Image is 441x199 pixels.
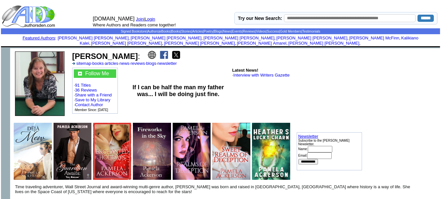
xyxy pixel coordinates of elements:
[78,72,82,76] img: gc.jpg
[147,30,158,33] a: Authors
[172,51,180,59] img: x.png
[204,30,213,33] a: Poetry
[236,42,237,45] font: i
[15,51,65,116] img: 25591.jpg
[136,17,144,21] a: Join
[267,30,279,33] a: Success
[72,52,138,61] b: [PERSON_NAME]
[75,97,110,102] a: Save to My Library
[75,108,108,112] font: Member Since: [DATE]
[298,147,332,157] font: Name: Email:
[349,36,399,40] a: [PERSON_NAME] McFinn
[211,151,212,151] img: shim.gif
[105,61,118,66] a: articles
[92,61,104,66] a: books
[93,22,176,27] font: Where Authors and Readers come together!
[15,184,410,194] span: Time traveling adventurer, Wall Street Journal and award-winning multi-genre author, [PERSON_NAME...
[232,73,290,78] font: ·
[121,30,320,33] span: | | | | | | | | | | | | | |
[14,123,52,180] img: 80494.jpg
[148,51,156,59] img: website.png
[276,36,347,40] a: [PERSON_NAME] [PERSON_NAME]
[163,42,164,45] font: i
[54,123,92,180] img: 80481.jpg
[90,42,91,45] font: i
[75,88,97,92] a: 36 Reviews
[133,84,224,97] b: If I can be half the man my father was... I will be doing just fine.
[121,30,147,33] a: Signed Bookstore
[144,17,157,21] font: |
[1,48,10,57] img: shim.gif
[91,41,162,46] a: [PERSON_NAME] [PERSON_NAME]
[131,61,145,66] a: reviews
[192,30,203,33] a: Articles
[232,68,258,73] b: Latest News!
[288,41,359,46] a: [PERSON_NAME] [PERSON_NAME]
[360,42,361,45] font: i
[171,30,181,33] a: Books
[80,36,418,46] a: Kalikiano Kalei
[75,83,91,88] a: 91 Titles
[160,30,170,33] a: eBooks
[173,123,211,180] img: 80065.jpg
[302,30,320,33] a: Testimonials
[238,16,282,21] label: Try our New Search:
[157,61,177,66] a: newsletter
[76,61,91,66] a: sitemap
[58,36,129,40] a: [PERSON_NAME] [PERSON_NAME]
[72,61,177,66] font: · · · · · ·
[72,62,75,65] img: a_336699.gif
[85,71,109,76] a: Follow Me
[58,36,418,46] font: , , , , , , , , , ,
[93,123,131,180] img: 80243.jpg
[223,30,231,33] a: News
[119,61,129,66] a: news
[280,30,302,33] a: Gold Members
[93,16,134,21] font: [DOMAIN_NAME]
[298,134,318,139] a: Newsletter
[23,36,56,40] font: :
[23,36,55,40] a: Featured Authors
[233,73,290,78] a: Interview with Writers Gazette
[75,102,103,107] a: Contact Author
[212,123,250,180] img: 80039.jpg
[145,17,155,21] a: Login
[164,41,235,46] a: [PERSON_NAME] [PERSON_NAME]
[203,36,274,40] a: [PERSON_NAME] [PERSON_NAME]
[160,51,168,59] img: fb.png
[237,41,287,46] a: [PERSON_NAME] Amarel
[232,30,242,33] a: Events
[220,46,221,47] img: shim.gif
[181,30,191,33] a: Stories
[146,61,156,66] a: blogs
[130,36,131,40] font: i
[252,123,290,180] img: 80015.jpg
[2,5,56,28] img: logo_ad.gif
[72,52,140,61] font: :
[256,30,266,33] a: Videos
[214,30,222,33] a: Blogs
[133,123,171,180] img: 80105.jpg
[220,47,221,48] img: shim.gif
[243,30,255,33] a: Reviews
[74,69,116,112] font: · · · · · ·
[298,139,350,146] font: Subscribe to the [PERSON_NAME] Newsletter.
[131,36,201,40] a: [PERSON_NAME] [PERSON_NAME]
[75,92,112,97] a: Share with a Friend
